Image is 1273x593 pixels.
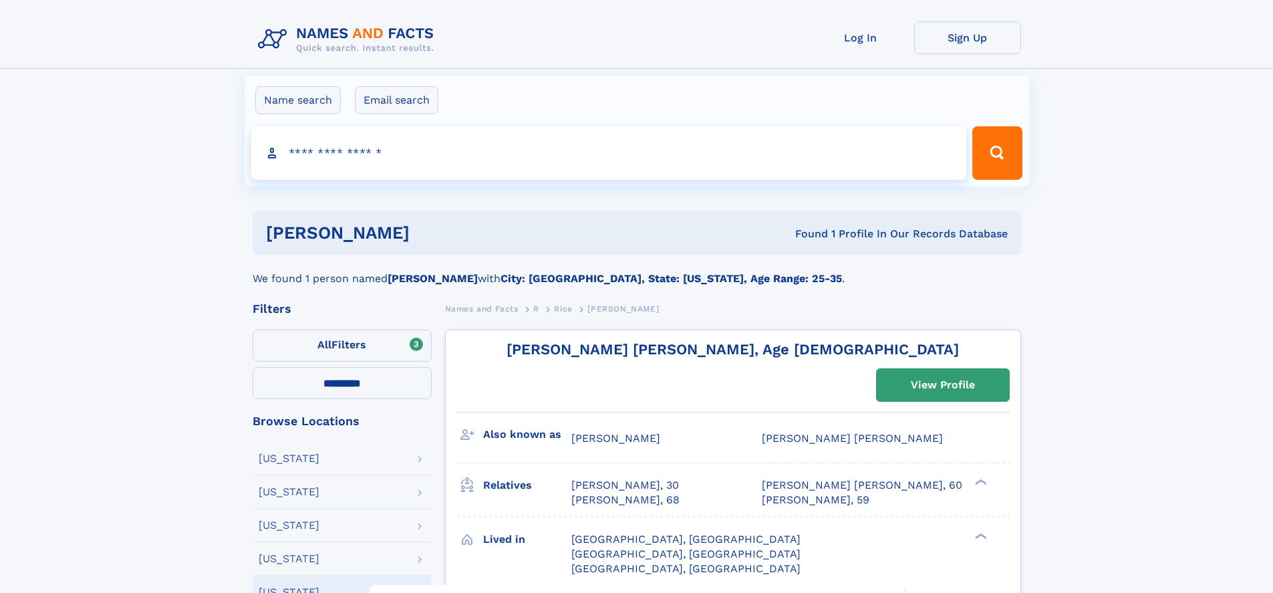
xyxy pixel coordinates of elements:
[972,126,1022,180] button: Search Button
[762,432,943,445] span: [PERSON_NAME] [PERSON_NAME]
[253,330,432,362] label: Filters
[571,548,801,560] span: [GEOGRAPHIC_DATA], [GEOGRAPHIC_DATA]
[914,21,1021,54] a: Sign Up
[253,415,432,427] div: Browse Locations
[571,533,801,546] span: [GEOGRAPHIC_DATA], [GEOGRAPHIC_DATA]
[533,300,539,317] a: R
[253,21,445,57] img: Logo Names and Facts
[972,477,988,486] div: ❯
[554,300,572,317] a: Rice
[571,478,679,493] a: [PERSON_NAME], 30
[877,369,1009,401] a: View Profile
[445,300,519,317] a: Names and Facts
[762,493,869,507] a: [PERSON_NAME], 59
[259,487,319,497] div: [US_STATE]
[602,227,1008,241] div: Found 1 Profile In Our Records Database
[483,474,571,497] h3: Relatives
[571,562,801,575] span: [GEOGRAPHIC_DATA], [GEOGRAPHIC_DATA]
[253,303,432,315] div: Filters
[253,255,1021,287] div: We found 1 person named with .
[259,554,319,564] div: [US_STATE]
[911,370,975,400] div: View Profile
[507,341,959,358] a: [PERSON_NAME] [PERSON_NAME], Age [DEMOGRAPHIC_DATA]
[255,86,341,114] label: Name search
[762,478,962,493] a: [PERSON_NAME] [PERSON_NAME], 60
[259,453,319,464] div: [US_STATE]
[388,272,478,285] b: [PERSON_NAME]
[355,86,438,114] label: Email search
[251,126,967,180] input: search input
[972,531,988,540] div: ❯
[483,528,571,551] h3: Lived in
[483,423,571,446] h3: Also known as
[501,272,842,285] b: City: [GEOGRAPHIC_DATA], State: [US_STATE], Age Range: 25-35
[259,520,319,531] div: [US_STATE]
[554,304,572,314] span: Rice
[317,338,331,351] span: All
[587,304,659,314] span: [PERSON_NAME]
[266,225,603,241] h1: [PERSON_NAME]
[571,432,660,445] span: [PERSON_NAME]
[571,493,680,507] a: [PERSON_NAME], 68
[807,21,914,54] a: Log In
[533,304,539,314] span: R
